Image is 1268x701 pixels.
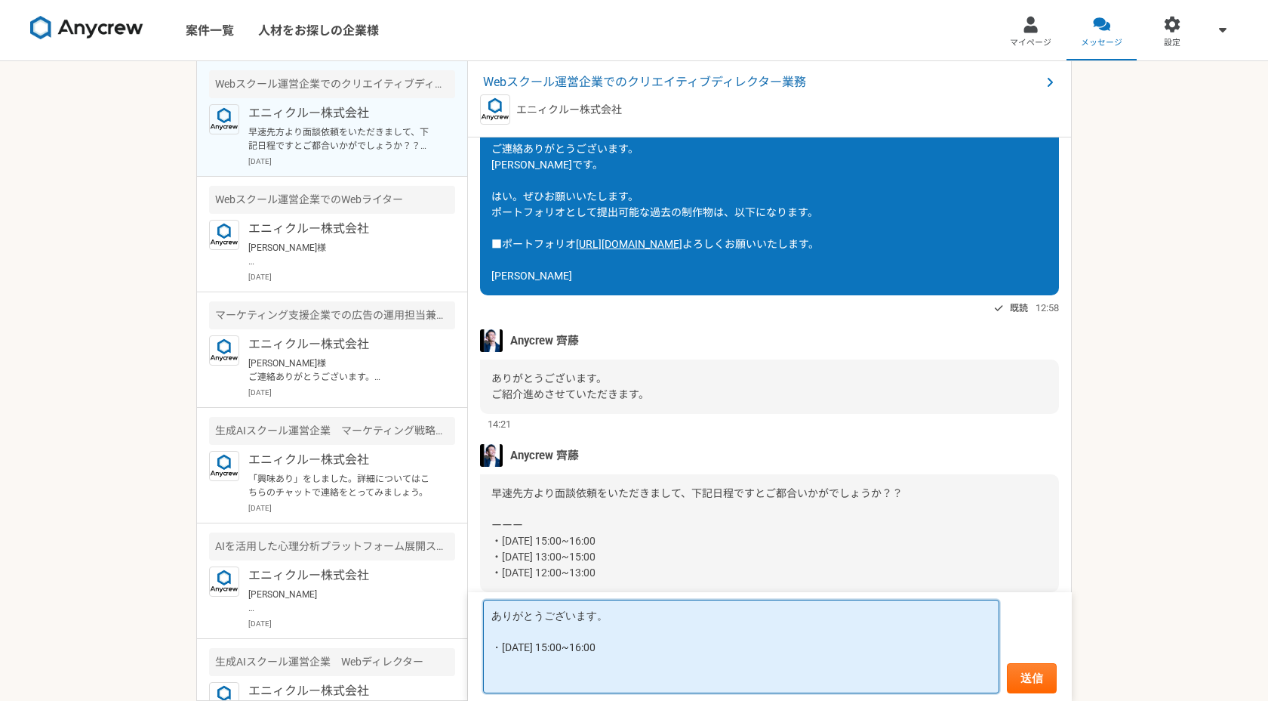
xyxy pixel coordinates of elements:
img: logo_text_blue_01.png [209,104,239,134]
p: [DATE] [248,387,455,398]
p: [DATE] [248,502,455,514]
div: 生成AIスクール運営企業 Webディレクター [209,648,455,676]
img: S__5267474.jpg [480,444,503,467]
img: 8DqYSo04kwAAAAASUVORK5CYII= [30,16,143,40]
p: エニィクルー株式会社 [248,335,435,354]
img: S__5267474.jpg [480,329,503,352]
span: メッセージ [1081,37,1122,49]
span: Webスクール運営企業でのクリエイティブディレクター業務 [483,73,1041,91]
button: 送信 [1007,663,1057,693]
div: Webスクール運営企業でのクリエイティブディレクター業務 [209,70,455,98]
div: マーケティング支援企業での広告の運用担当兼フロント営業 [209,301,455,329]
span: 14:21 [488,417,511,431]
p: エニィクルー株式会社 [248,451,435,469]
span: 12:58 [1036,301,1059,315]
span: ありがとうございます。 ご紹介進めさせていただきます。 [491,372,649,400]
img: logo_text_blue_01.png [209,451,239,481]
span: 早速先方より面談依頼をいただきまして、下記日程ですとご都合いかがでしょうか？？ ーーー ・[DATE] 15:00~16:00 ・[DATE] 13:00~15:00 ・[DATE] 12:00... [491,487,903,579]
p: 「興味あり」をしました。詳細についてはこちらのチャットで連絡をとってみましょう。 [248,472,435,499]
span: [PERSON_NAME]様 ご連絡ありがとうございます。 [PERSON_NAME]です。 はい。ぜひお願いいたします。 ポートフォリオとして提出可能な過去の制作物は、以下になります。 ■ポー... [491,111,818,250]
p: [PERSON_NAME]様 ご連絡ありがとうございます。 [PERSON_NAME]です。 承知いたしました！ 何卒よろしくお願いいたします！ [PERSON_NAME] [248,241,435,268]
p: エニィクルー株式会社 [248,220,435,238]
p: エニィクルー株式会社 [248,682,435,700]
p: 早速先方より面談依頼をいただきまして、下記日程ですとご都合いかがでしょうか？？ ーーー ・[DATE] 15:00~16:00 ・[DATE] 13:00~15:00 ・[DATE] 12:00... [248,125,435,153]
p: [PERSON_NAME]様 ご連絡ありがとうございます。 [PERSON_NAME]です。 申し訳ありません。 「興味あり」とお送りさせていただきましたが、フロント営業も必要になるため辞退させ... [248,357,435,384]
p: エニィクルー株式会社 [248,567,435,585]
img: logo_text_blue_01.png [209,567,239,597]
p: [DATE] [248,618,455,629]
p: エニィクルー株式会社 [248,104,435,122]
span: Anycrew 齊藤 [510,447,579,464]
img: logo_text_blue_01.png [209,220,239,250]
span: 既読 [1010,299,1028,317]
p: エニィクルー株式会社 [516,102,622,118]
p: [DATE] [248,271,455,283]
div: 生成AIスクール運営企業 マーケティング戦略ディレクター [209,417,455,445]
span: Anycrew 齊藤 [510,332,579,349]
p: [PERSON_NAME] ご連絡ありがとうございます！ 承知いたしました。 引き続き、よろしくお願いいたします！ [PERSON_NAME] [248,588,435,615]
div: Webスクール運営企業でのWebライター [209,186,455,214]
img: logo_text_blue_01.png [209,335,239,366]
textarea: ありがとうございます。 ・[DATE] 15:00~16:00 [483,600,999,693]
p: [DATE] [248,156,455,167]
div: AIを活用した心理分析プラットフォーム展開スタートアップ マーケティング企画運用 [209,533,455,560]
span: よろしくお願いいたします。 [PERSON_NAME] [491,238,819,282]
a: [URL][DOMAIN_NAME] [576,238,682,250]
span: マイページ [1010,37,1051,49]
img: logo_text_blue_01.png [480,94,510,125]
span: 設定 [1164,37,1180,49]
